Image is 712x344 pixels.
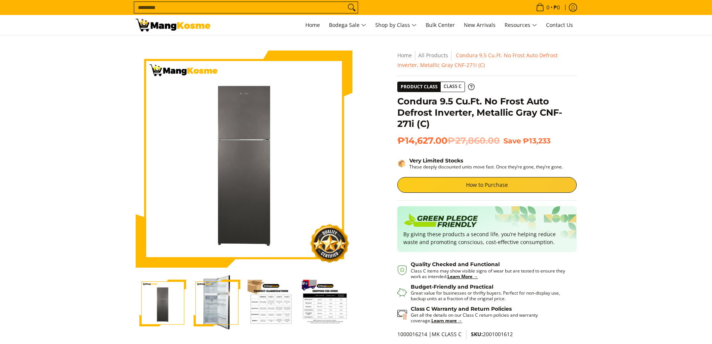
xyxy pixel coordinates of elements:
[542,15,577,35] a: Contact Us
[218,15,577,35] nav: Main Menu
[447,273,478,280] a: Learn More →
[471,331,483,338] span: SKU:
[426,21,455,28] span: Bulk Center
[397,82,475,92] a: Product Class Class C
[398,82,441,92] span: Product Class
[302,280,349,326] img: Condura 9.5 Cu.Ft. No Frost Auto Defrost Inverter, Metallic Gray CNF-271i (C)-4
[411,305,512,312] strong: Class C Warranty and Return Policies
[372,15,420,35] a: Shop by Class
[403,230,571,246] p: By giving these products a second life, you’re helping reduce waste and promoting conscious, cost...
[329,21,366,30] span: Bodega Sale
[441,82,465,91] span: Class C
[397,52,412,59] a: Home
[139,280,186,326] img: Condura 9.5 Cu.Ft. No Frost Auto Defrost Inverter, Metallic Gray CNF-271i (C)-1
[194,275,240,331] img: Condura 9.5 Cu.Ft. No Frost Auto Defrost Inverter, Metallic Gray CNF-271i (C)-2
[397,135,500,146] span: ₱14,627.00
[136,19,210,31] img: Condura 9.5 Cu.Ft. No Frost Auto Defrost Inverter, Metallic Gray CNF-2 | Mang Kosme
[411,312,569,323] p: Get all the details on our Class C return policies and warranty coverage.
[397,52,558,69] span: Condura 9.5 Cu.Ft. No Frost Auto Defrost Inverter, Metallic Gray CNF-271i (C)
[305,21,320,28] span: Home
[501,15,541,35] a: Resources
[411,261,500,268] strong: Quality Checked and Functional
[534,3,562,12] span: •
[460,15,499,35] a: New Arrivals
[411,290,569,301] p: Great value for businesses or thrifty buyers. Perfect for non-display use, backup units at a frac...
[409,157,463,164] strong: Very Limited Stocks
[409,164,563,170] p: These deeply discounted units move fast. Once they’re gone, they’re gone.
[397,177,577,193] a: How to Purchase
[447,135,500,146] del: ₱27,860.00
[411,283,493,290] strong: Budget-Friendly and Practical
[471,331,513,338] span: 2001001612
[546,21,573,28] span: Contact Us
[418,52,448,59] a: All Products
[397,51,577,70] nav: Breadcrumbs
[375,21,417,30] span: Shop by Class
[505,21,537,30] span: Resources
[397,96,577,130] h1: Condura 9.5 Cu.Ft. No Frost Auto Defrost Inverter, Metallic Gray CNF-271i (C)
[552,5,561,10] span: ₱0
[136,51,352,268] img: Condura 9.5 Cu.Ft. No Frost Auto Defrost Inverter, Metallic Gray CNF-271i (C)
[545,5,551,10] span: 0
[325,15,370,35] a: Bodega Sale
[464,21,496,28] span: New Arrivals
[422,15,459,35] a: Bulk Center
[411,268,569,279] p: Class C items may show visible signs of wear but are tested to ensure they work as intended.
[248,280,295,326] img: Condura 9.5 Cu.Ft. No Frost Auto Defrost Inverter, Metallic Gray CNF-271i (C)-3
[397,331,462,338] span: 1000016214 |MK CLASS C
[503,136,521,145] span: Save
[302,15,324,35] a: Home
[431,317,462,324] a: Learn more →
[403,212,478,230] img: Badge sustainability green pledge friendly
[346,2,358,13] button: Search
[523,136,551,145] span: ₱13,233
